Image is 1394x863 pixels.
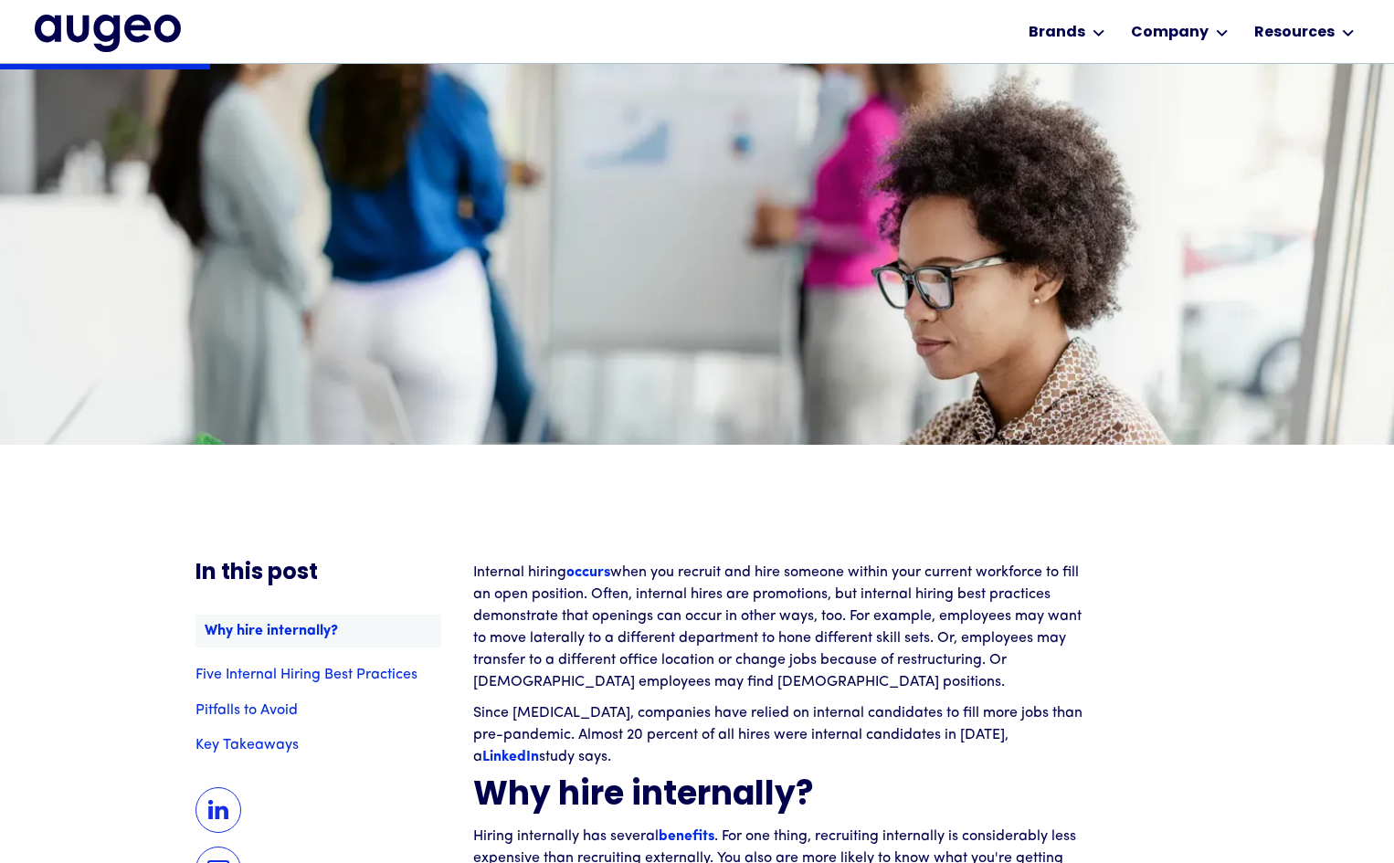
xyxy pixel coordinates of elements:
[195,738,441,752] a: Key Takeaways
[473,777,1094,816] h2: Why hire internally?
[1029,22,1085,44] div: Brands
[195,668,441,682] a: Five Internal Hiring Best Practices
[1131,22,1209,44] div: Company
[473,562,1094,693] p: Internal hiring when you recruit and hire someone within your current workforce to fill an open p...
[473,702,1094,768] p: Since [MEDICAL_DATA], companies have relied on internal candidates to fill more jobs than pre-pan...
[195,562,441,585] h5: In this post
[195,703,441,718] a: Pitfalls to Avoid
[659,829,714,844] a: benefits
[482,750,539,764] a: LinkedIn
[1254,22,1335,44] div: Resources
[195,615,441,647] a: Why hire internally?
[566,565,610,580] a: occurs
[35,15,181,51] img: Augeo's full logo in midnight blue.
[35,15,181,51] a: home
